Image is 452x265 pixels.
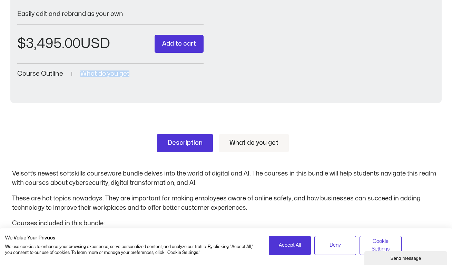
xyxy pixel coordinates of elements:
[80,70,129,77] a: What do you get
[12,169,440,188] p: Velsoft’s newest softskills courseware bundle delves into the world of digital and AI. The course...
[155,35,204,53] button: Add to cart
[269,236,311,255] button: Accept all cookies
[279,242,301,249] span: Accept All
[157,134,213,152] a: Description
[17,37,80,50] bdi: 3,495.00
[219,134,289,152] a: What do you get
[17,37,26,50] span: $
[360,236,401,255] button: Adjust cookie preferences
[364,250,449,265] iframe: chat widget
[17,70,63,77] a: Course Outline
[5,244,258,256] p: We use cookies to enhance your browsing experience, serve personalized content, and analyze our t...
[314,236,356,255] button: Deny all cookies
[12,219,440,228] p: Courses included in this bundle:
[5,235,258,241] h2: We Value Your Privacy
[364,238,397,253] span: Cookie Settings
[12,194,440,212] p: These are hot topics nowadays. They are important for making employees aware of online safety, an...
[330,242,341,249] span: Deny
[17,11,204,17] p: Easily edit and rebrand as your own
